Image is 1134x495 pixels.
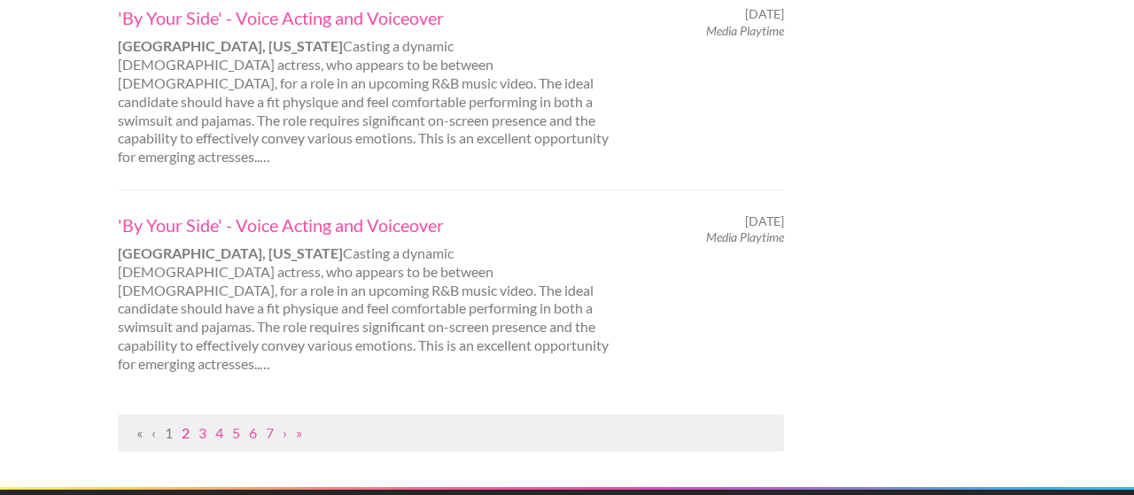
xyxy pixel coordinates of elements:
a: Page 5 [232,424,240,441]
span: First Page [136,424,143,441]
div: Casting a dynamic [DEMOGRAPHIC_DATA] actress, who appears to be between [DEMOGRAPHIC_DATA], for a... [102,213,625,374]
a: Page 7 [266,424,274,441]
a: Last Page, Page 14 [296,424,302,441]
a: 'By Your Side' - Voice Acting and Voiceover [118,6,610,29]
a: Page 1 [165,424,173,441]
strong: [GEOGRAPHIC_DATA], [US_STATE] [118,37,343,54]
a: 'By Your Side' - Voice Acting and Voiceover [118,213,610,236]
span: [DATE] [745,6,784,22]
a: Page 3 [198,424,206,441]
a: Next Page [283,424,287,441]
a: Page 2 [182,424,190,441]
a: Page 6 [249,424,257,441]
span: [DATE] [745,213,784,229]
span: Previous Page [151,424,156,441]
strong: [GEOGRAPHIC_DATA], [US_STATE] [118,244,343,261]
em: Media Playtime [706,23,784,38]
div: Casting a dynamic [DEMOGRAPHIC_DATA] actress, who appears to be between [DEMOGRAPHIC_DATA], for a... [102,6,625,166]
em: Media Playtime [706,229,784,244]
a: Page 4 [215,424,223,441]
